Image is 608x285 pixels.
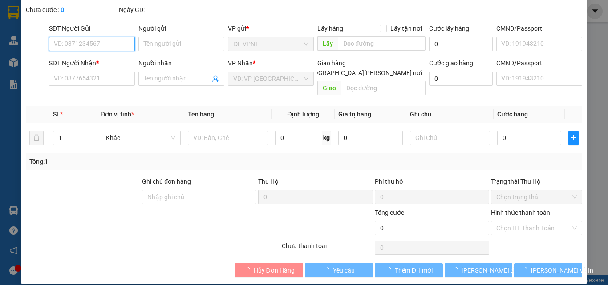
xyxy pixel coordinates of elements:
[410,131,490,145] input: Ghi Chú
[514,263,582,277] button: [PERSON_NAME] và In
[119,5,210,15] div: Ngày GD:
[188,131,268,145] input: VD: Bàn, Ghế
[497,111,528,118] span: Cước hàng
[106,131,175,145] span: Khác
[496,190,577,204] span: Chọn trạng thái
[287,111,319,118] span: Định lượng
[142,178,191,185] label: Ghi chú đơn hàng
[258,178,279,185] span: Thu Hộ
[521,267,531,273] span: loading
[322,131,331,145] span: kg
[244,267,254,273] span: loading
[496,24,582,33] div: CMND/Passport
[212,75,219,82] span: user-add
[61,6,64,13] b: 0
[281,241,374,257] div: Chưa thanh toán
[568,131,579,145] button: plus
[228,60,253,67] span: VP Nhận
[317,25,343,32] span: Lấy hàng
[491,177,582,186] div: Trạng thái Thu Hộ
[375,177,489,190] div: Phí thu hộ
[254,265,295,275] span: Hủy Đơn Hàng
[338,111,371,118] span: Giá trị hàng
[429,25,469,32] label: Cước lấy hàng
[445,263,513,277] button: [PERSON_NAME] đổi
[317,81,341,95] span: Giao
[341,81,426,95] input: Dọc đường
[387,24,426,33] span: Lấy tận nơi
[323,267,333,273] span: loading
[235,263,303,277] button: Hủy Đơn Hàng
[429,60,473,67] label: Cước giao hàng
[29,157,235,166] div: Tổng: 1
[462,265,519,275] span: [PERSON_NAME] đổi
[26,5,117,15] div: Chưa cước :
[53,111,60,118] span: SL
[305,263,373,277] button: Yêu cầu
[395,265,433,275] span: Thêm ĐH mới
[333,265,355,275] span: Yêu cầu
[452,267,462,273] span: loading
[101,111,134,118] span: Đơn vị tính
[29,131,44,145] button: delete
[49,24,135,33] div: SĐT Người Gửi
[375,209,404,216] span: Tổng cước
[138,58,224,68] div: Người nhận
[406,106,494,123] th: Ghi chú
[496,58,582,68] div: CMND/Passport
[233,37,308,51] span: ĐL VPNT
[317,36,338,51] span: Lấy
[385,267,395,273] span: loading
[317,60,346,67] span: Giao hàng
[188,111,214,118] span: Tên hàng
[49,58,135,68] div: SĐT Người Nhận
[569,134,578,141] span: plus
[338,36,426,51] input: Dọc đường
[228,24,314,33] div: VP gửi
[142,190,256,204] input: Ghi chú đơn hàng
[491,209,550,216] label: Hình thức thanh toán
[429,37,493,51] input: Cước lấy hàng
[429,72,493,86] input: Cước giao hàng
[531,265,593,275] span: [PERSON_NAME] và In
[138,24,224,33] div: Người gửi
[375,263,443,277] button: Thêm ĐH mới
[300,68,426,78] span: [GEOGRAPHIC_DATA][PERSON_NAME] nơi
